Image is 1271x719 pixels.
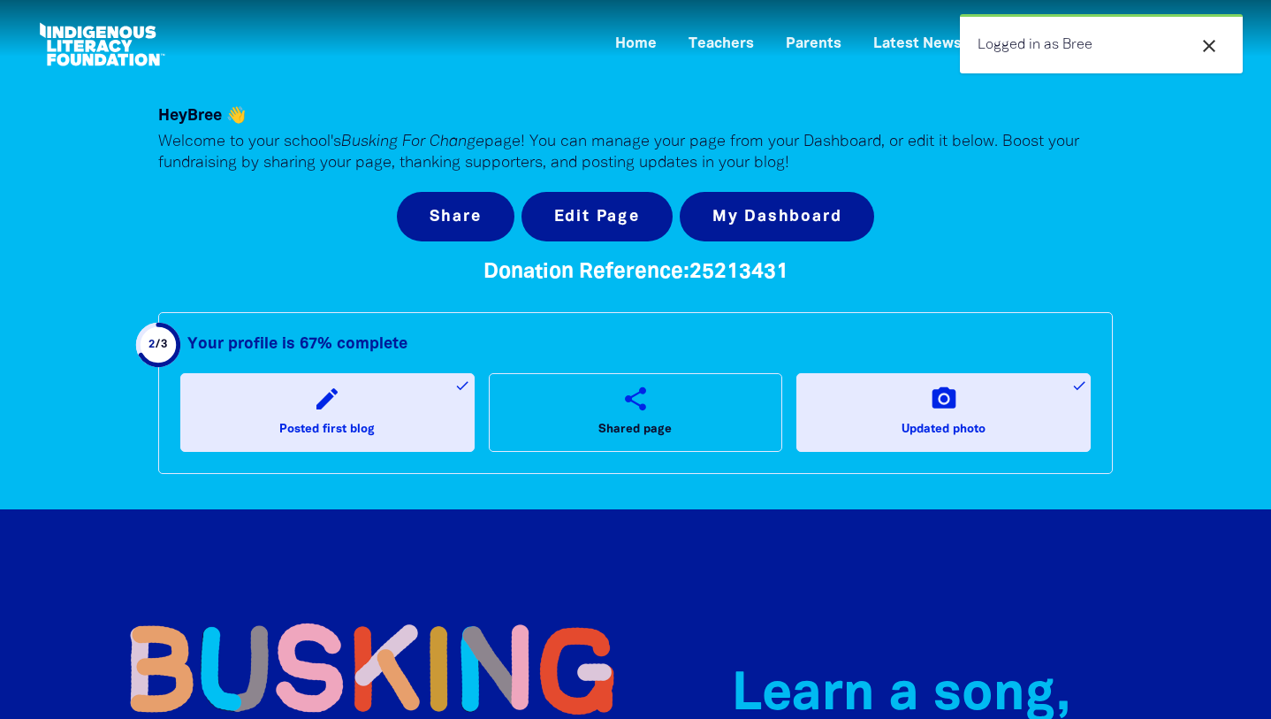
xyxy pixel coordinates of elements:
[1071,378,1087,394] i: done
[148,340,156,349] span: 2
[1199,35,1220,57] i: close
[521,192,673,241] button: Edit Page
[930,385,958,413] i: camera_alt
[279,419,375,440] span: Posted first blog
[454,378,470,394] i: done
[483,263,788,282] span: Donation Reference: 25213431
[621,385,650,413] i: share
[187,337,407,351] strong: Your profile is 67% complete
[341,134,484,149] em: Busking For Change
[796,373,1091,451] a: camera_altUpdated photodone
[158,109,246,123] span: Hey Bree 👋
[960,14,1243,73] div: Logged in as Bree
[397,192,514,241] button: Share
[148,334,169,356] div: / 3
[489,373,783,451] a: shareShared page
[863,30,972,59] a: Latest News
[598,419,672,440] span: Shared page
[313,385,341,413] i: edit
[680,192,875,241] a: My Dashboard
[180,373,475,451] a: editPosted first blogdone
[678,30,765,59] a: Teachers
[1193,34,1225,57] button: close
[775,30,852,59] a: Parents
[902,419,986,440] span: Updated photo
[605,30,667,59] a: Home
[158,132,1113,174] p: Welcome to your school's page! You can manage your page from your Dashboard, or edit it below. Bo...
